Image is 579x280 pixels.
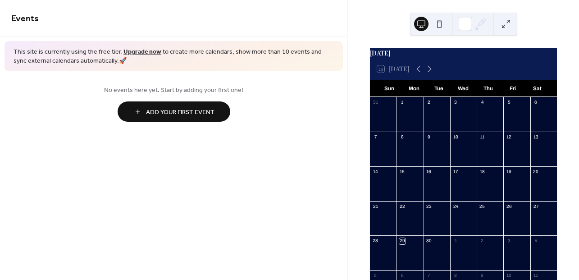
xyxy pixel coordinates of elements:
div: 5 [506,100,512,106]
div: 25 [479,203,486,210]
div: 21 [372,203,378,210]
button: Add Your First Event [118,101,230,122]
div: 13 [533,134,539,140]
div: 11 [479,134,486,140]
div: 7 [372,134,378,140]
div: 9 [479,273,486,279]
div: 17 [452,169,459,175]
div: 2 [479,238,486,244]
div: 11 [533,273,539,279]
div: Fri [501,80,525,97]
div: Tue [426,80,451,97]
div: 6 [533,100,539,106]
span: No events here yet. Start by adding your first one! [11,86,336,95]
div: 8 [452,273,459,279]
div: 31 [372,100,378,106]
div: Thu [476,80,501,97]
div: 10 [506,273,512,279]
div: 27 [533,203,539,210]
div: 29 [399,238,406,244]
div: 8 [399,134,406,140]
div: 24 [452,203,459,210]
div: 22 [399,203,406,210]
div: 12 [506,134,512,140]
div: 10 [452,134,459,140]
div: 1 [452,238,459,244]
div: 7 [426,273,432,279]
div: 30 [426,238,432,244]
div: 28 [372,238,378,244]
div: 5 [372,273,378,279]
div: 2 [426,100,432,106]
div: 16 [426,169,432,175]
div: Mon [402,80,427,97]
div: 23 [426,203,432,210]
div: 3 [452,100,459,106]
div: 9 [426,134,432,140]
a: Add Your First Event [11,101,336,122]
div: 20 [533,169,539,175]
div: [DATE] [370,48,557,58]
div: 4 [533,238,539,244]
div: 6 [399,273,406,279]
div: 3 [506,238,512,244]
span: Events [11,10,39,28]
div: Wed [451,80,476,97]
span: Add Your First Event [146,108,214,117]
span: This site is currently using the free tier. to create more calendars, show more than 10 events an... [14,48,334,65]
div: Sat [525,80,550,97]
div: 19 [506,169,512,175]
div: 1 [399,100,406,106]
div: 14 [372,169,378,175]
div: 15 [399,169,406,175]
div: 4 [479,100,486,106]
a: Upgrade now [123,46,161,58]
div: 18 [479,169,486,175]
div: Sun [377,80,402,97]
div: 26 [506,203,512,210]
